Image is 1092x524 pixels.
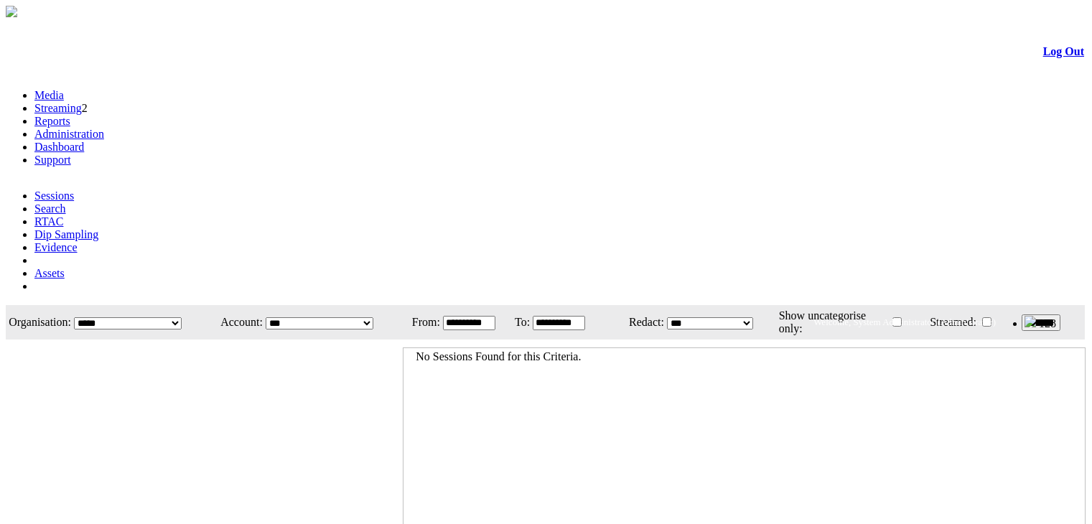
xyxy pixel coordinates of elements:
[6,6,17,17] img: arrow-3.png
[813,317,996,327] span: Welcome, System Administrator (Administrator)
[600,307,665,338] td: Redact:
[34,202,66,215] a: Search
[34,141,84,153] a: Dashboard
[1043,45,1084,57] a: Log Out
[1039,317,1056,329] span: 128
[82,102,88,114] span: 2
[34,228,98,240] a: Dip Sampling
[34,241,78,253] a: Evidence
[34,190,74,202] a: Sessions
[34,154,71,166] a: Support
[1025,316,1036,327] img: bell25.png
[510,307,531,338] td: To:
[416,350,581,362] span: No Sessions Found for this Criteria.
[34,89,64,101] a: Media
[34,215,63,228] a: RTAC
[210,307,263,338] td: Account:
[34,128,104,140] a: Administration
[34,267,65,279] a: Assets
[7,307,72,338] td: Organisation:
[404,307,441,338] td: From:
[779,309,866,334] span: Show uncategorise only:
[34,115,70,127] a: Reports
[34,102,82,114] a: Streaming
